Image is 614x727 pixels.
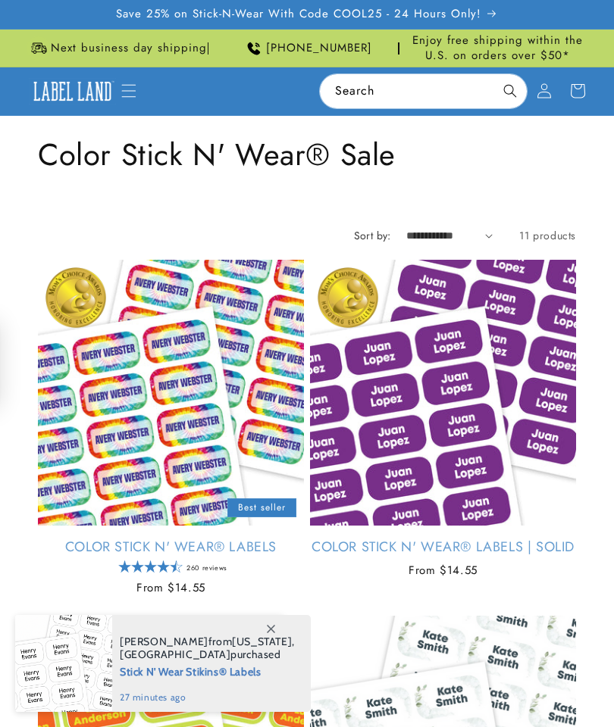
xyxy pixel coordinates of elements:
button: Search [493,74,527,108]
div: Announcement [24,30,208,67]
div: Announcement [215,30,399,67]
span: [GEOGRAPHIC_DATA] [120,647,230,661]
span: [PHONE_NUMBER] [266,41,372,56]
span: 11 products [519,228,576,243]
a: Color Stick N' Wear® Labels [38,538,304,556]
span: [PERSON_NAME] [120,635,208,648]
span: Next business day shipping [51,41,207,56]
summary: Menu [112,74,146,108]
label: Sort by: [354,228,391,243]
span: from , purchased [120,635,295,661]
h1: Color Stick N' Wear® Sale [38,135,576,174]
span: Enjoy free shipping within the U.S. on orders over $50* [406,33,590,63]
img: Label Land [29,78,116,105]
a: Label Land [23,72,121,111]
span: [US_STATE] [232,635,292,648]
iframe: Gorgias live chat messenger [462,662,599,712]
a: Color Stick N' Wear® Labels | Solid [310,538,576,556]
div: Announcement [406,30,590,67]
span: Save 25% on Stick-N-Wear With Code COOL25 - 24 Hours Only! [116,7,481,22]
